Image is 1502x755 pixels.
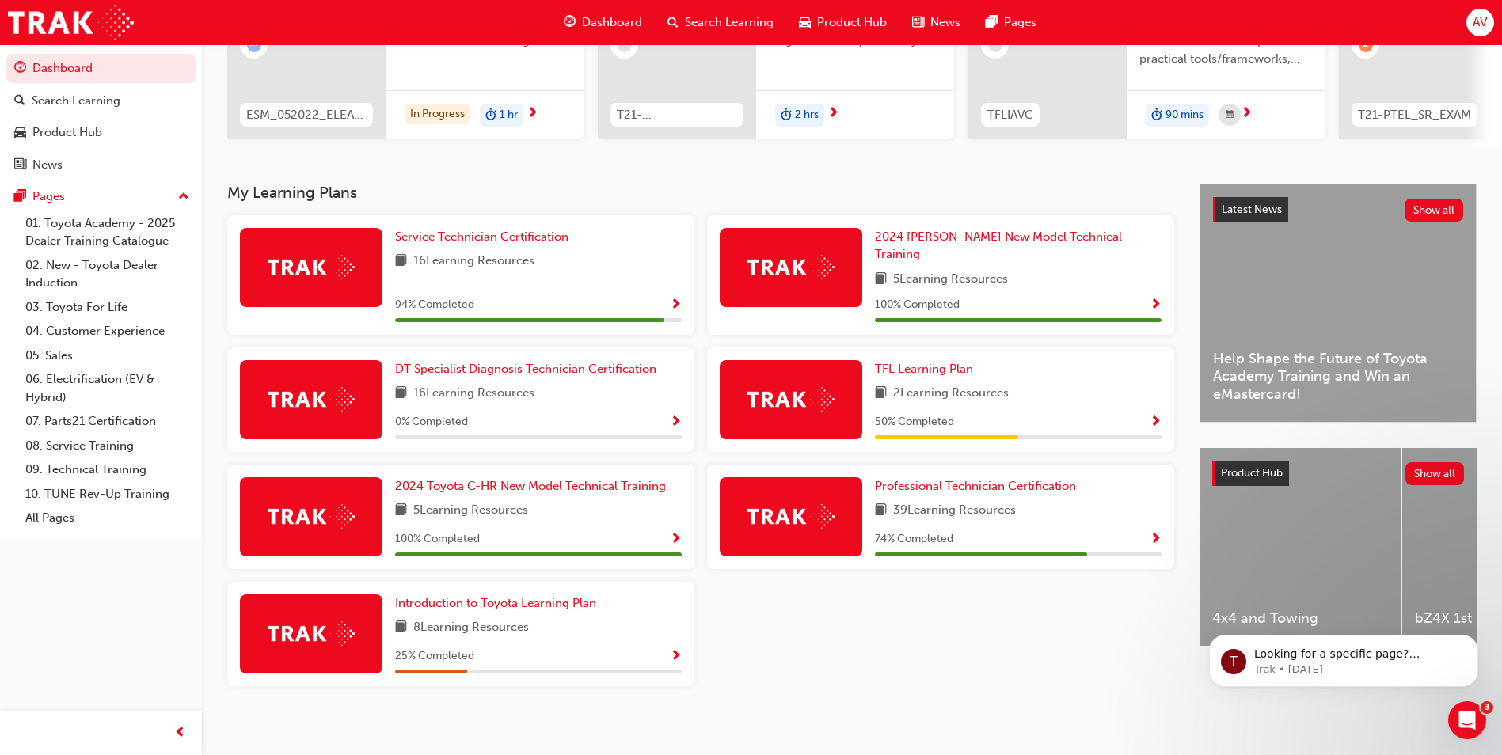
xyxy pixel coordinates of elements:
h3: My Learning Plans [227,184,1174,202]
span: News [930,13,960,32]
iframe: Intercom notifications message [1185,601,1502,712]
span: book-icon [875,384,887,404]
a: Service Technician Certification [395,228,575,246]
span: T21-FOD_HVIS_PREREQ [617,106,737,124]
span: 2 hrs [795,106,819,124]
a: 2024 Toyota C-HR New Model Technical Training [395,477,672,495]
span: guage-icon [14,62,26,76]
span: AV [1473,13,1487,32]
button: Pages [6,182,196,211]
a: 09. Technical Training [19,457,196,482]
a: 06. Electrification (EV & Hybrid) [19,367,196,409]
span: search-icon [667,13,679,32]
a: news-iconNews [899,6,973,39]
button: Show all [1405,199,1464,222]
span: 5 Learning Resources [893,270,1008,290]
button: Show Progress [670,295,682,315]
a: Dashboard [6,54,196,83]
a: DT Specialist Diagnosis Technician Certification [395,360,663,378]
span: 8 Learning Resources [413,618,529,638]
span: Show Progress [670,533,682,547]
span: Show Progress [670,298,682,313]
a: Introduction to Toyota Learning Plan [395,594,603,613]
span: 94 % Completed [395,296,474,314]
a: Search Learning [6,86,196,116]
img: Trak [268,504,355,529]
span: DT Specialist Diagnosis Technician Certification [395,362,656,376]
span: 0 % Completed [395,413,468,431]
img: Trak [268,387,355,412]
span: book-icon [395,618,407,638]
span: Show Progress [1150,415,1162,430]
a: guage-iconDashboard [551,6,655,39]
span: 1 hr [500,106,518,124]
span: book-icon [875,270,887,290]
span: book-icon [395,384,407,404]
span: 74 % Completed [875,530,953,548]
span: Professional Technician Certification [875,479,1076,493]
span: TFL Learning Plan [875,362,973,376]
a: 07. Parts21 Certification [19,409,196,434]
a: 4x4 and Towing [1200,448,1401,646]
span: Service Technician Certification [395,230,568,244]
a: 03. Toyota For Life [19,295,196,320]
span: news-icon [912,13,924,32]
span: 2024 Toyota C-HR New Model Technical Training [395,479,666,493]
span: 5 Learning Resources [413,501,528,521]
span: learningRecordVerb_ATTEMPT-icon [247,38,261,52]
span: 100 % Completed [395,530,480,548]
button: Show all [1405,462,1465,485]
div: In Progress [405,104,470,125]
span: car-icon [799,13,811,32]
span: duration-icon [485,105,496,126]
span: Show Progress [670,415,682,430]
span: pages-icon [986,13,998,32]
button: DashboardSearch LearningProduct HubNews [6,51,196,182]
span: Pages [1004,13,1036,32]
div: Pages [32,188,65,206]
span: pages-icon [14,190,26,204]
span: learningRecordVerb_FAIL-icon [1359,38,1373,52]
span: prev-icon [174,723,186,743]
span: book-icon [875,501,887,521]
a: Professional Technician Certification [875,477,1082,495]
a: 08. Service Training [19,434,196,458]
a: 2024 [PERSON_NAME] New Model Technical Training [875,228,1162,264]
span: ESM_052022_ELEARN [246,106,367,124]
span: duration-icon [781,105,792,126]
a: News [6,150,196,180]
span: book-icon [395,252,407,271]
a: All Pages [19,506,196,530]
button: Show Progress [1150,295,1162,315]
a: pages-iconPages [973,6,1049,39]
span: search-icon [14,94,25,108]
span: Show Progress [1150,298,1162,313]
span: 2024 [PERSON_NAME] New Model Technical Training [875,230,1122,262]
span: Show Progress [670,650,682,664]
span: next-icon [527,107,538,121]
button: Show Progress [670,412,682,432]
span: next-icon [827,107,839,121]
a: 02. New - Toyota Dealer Induction [19,253,196,295]
span: Search Learning [685,13,774,32]
a: 01. Toyota Academy - 2025 Dealer Training Catalogue [19,211,196,253]
span: Introduction to Toyota Learning Plan [395,596,596,610]
img: Trak [747,255,835,279]
span: 90 mins [1165,106,1204,124]
span: book-icon [395,501,407,521]
img: Trak [268,621,355,646]
span: guage-icon [564,13,576,32]
span: news-icon [14,158,26,173]
span: 16 Learning Resources [413,252,534,271]
img: Trak [747,504,835,529]
img: Trak [8,5,134,40]
span: 100 % Completed [875,296,960,314]
a: Product Hub [6,118,196,147]
span: learningRecordVerb_NONE-icon [988,38,1002,52]
button: AV [1466,9,1494,36]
